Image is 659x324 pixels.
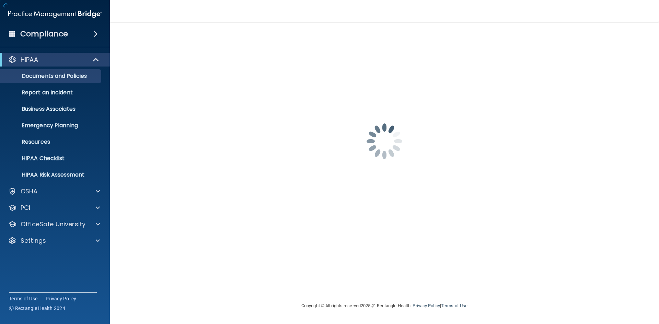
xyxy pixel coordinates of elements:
[9,305,65,312] span: Ⓒ Rectangle Health 2024
[4,89,98,96] p: Report an Incident
[21,237,46,245] p: Settings
[21,56,38,64] p: HIPAA
[21,204,30,212] p: PCI
[8,237,100,245] a: Settings
[350,107,419,176] img: spinner.e123f6fc.gif
[9,295,37,302] a: Terms of Use
[8,204,100,212] a: PCI
[8,220,100,228] a: OfficeSafe University
[4,171,98,178] p: HIPAA Risk Assessment
[20,29,68,39] h4: Compliance
[21,187,38,195] p: OSHA
[259,295,510,317] div: Copyright © All rights reserved 2025 @ Rectangle Health | |
[4,106,98,112] p: Business Associates
[441,303,467,308] a: Terms of Use
[413,303,440,308] a: Privacy Policy
[4,155,98,162] p: HIPAA Checklist
[4,122,98,129] p: Emergency Planning
[21,220,85,228] p: OfficeSafe University
[8,7,102,21] img: PMB logo
[8,187,100,195] a: OSHA
[46,295,77,302] a: Privacy Policy
[8,56,100,64] a: HIPAA
[4,73,98,80] p: Documents and Policies
[4,139,98,145] p: Resources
